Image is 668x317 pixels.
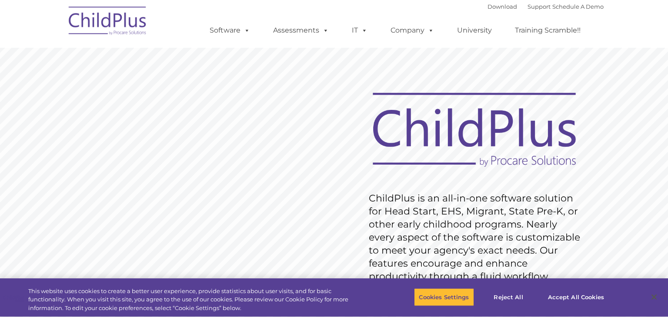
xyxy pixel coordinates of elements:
button: Close [645,287,664,307]
a: IT [343,22,376,39]
a: Schedule A Demo [552,3,604,10]
font: | [488,3,604,10]
a: Company [382,22,443,39]
button: Reject All [481,288,536,306]
div: This website uses cookies to create a better user experience, provide statistics about user visit... [28,287,367,313]
a: Assessments [264,22,337,39]
img: ChildPlus by Procare Solutions [64,0,151,44]
button: Accept All Cookies [543,288,609,306]
button: Cookies Settings [414,288,474,306]
a: Software [201,22,259,39]
a: Training Scramble!! [506,22,589,39]
a: Support [528,3,551,10]
rs-layer: ChildPlus is an all-in-one software solution for Head Start, EHS, Migrant, State Pre-K, or other ... [369,192,584,283]
a: University [448,22,501,39]
a: Download [488,3,517,10]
